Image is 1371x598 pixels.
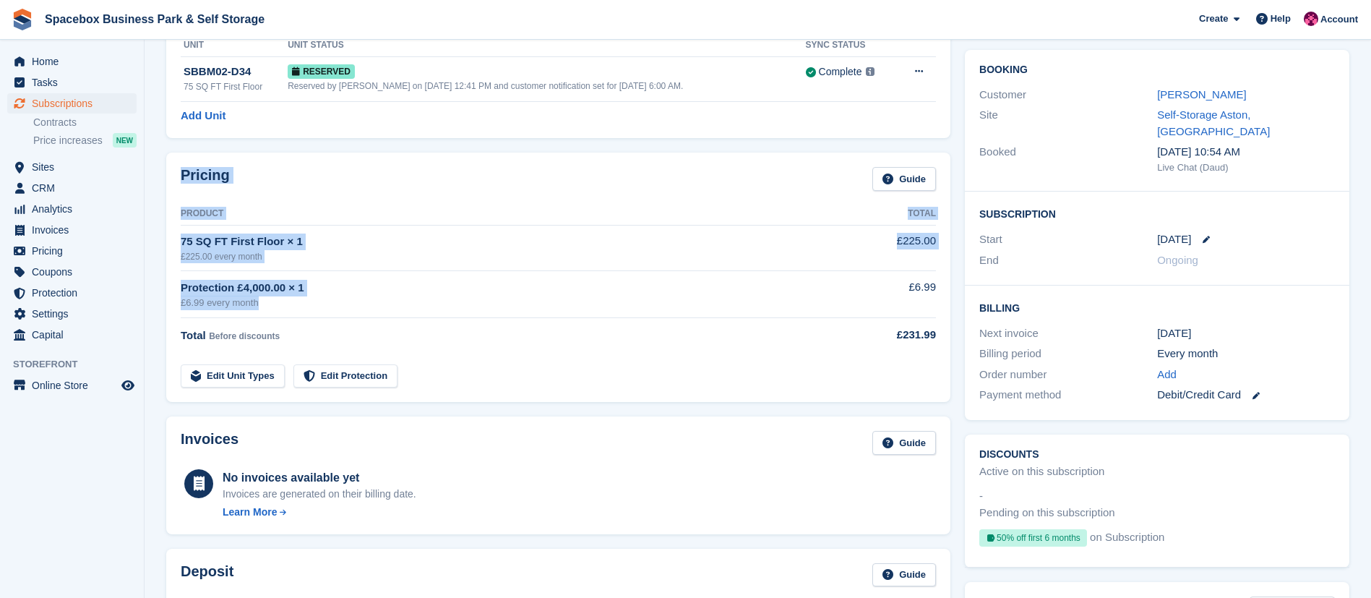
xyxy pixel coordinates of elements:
[1157,254,1198,266] span: Ongoing
[979,206,1335,221] h2: Subscription
[7,178,137,198] a: menu
[13,357,144,372] span: Storefront
[32,178,119,198] span: CRM
[806,34,897,57] th: Sync Status
[979,87,1157,103] div: Customer
[872,167,936,191] a: Guide
[1157,108,1270,137] a: Self-Storage Aston, [GEOGRAPHIC_DATA]
[32,199,119,219] span: Analytics
[39,7,270,31] a: Spacebox Business Park & Self Storage
[7,283,137,303] a: menu
[979,346,1157,362] div: Billing period
[820,225,936,270] td: £225.00
[209,331,280,341] span: Before discounts
[820,202,936,226] th: Total
[1304,12,1318,26] img: Avishka Chauhan
[820,271,936,318] td: £6.99
[181,234,820,250] div: 75 SQ FT First Floor × 1
[33,116,137,129] a: Contracts
[32,375,119,396] span: Online Store
[979,325,1157,342] div: Next invoice
[181,280,820,296] div: Protection £4,000.00 × 1
[7,157,137,177] a: menu
[32,241,119,261] span: Pricing
[223,505,416,520] a: Learn More
[979,488,983,505] span: -
[979,231,1157,248] div: Start
[1271,12,1291,26] span: Help
[979,144,1157,174] div: Booked
[979,505,1115,521] div: Pending on this subscription
[7,262,137,282] a: menu
[1157,88,1246,101] a: [PERSON_NAME]
[1157,161,1335,175] div: Live Chat (Daud)
[293,364,397,388] a: Edit Protection
[32,93,119,114] span: Subscriptions
[1157,387,1335,403] div: Debit/Credit Card
[32,304,119,324] span: Settings
[32,51,119,72] span: Home
[1157,367,1177,383] a: Add
[7,304,137,324] a: menu
[979,107,1157,140] div: Site
[288,80,805,93] div: Reserved by [PERSON_NAME] on [DATE] 12:41 PM and customer notification set for [DATE] 6:00 AM.
[872,563,936,587] a: Guide
[113,133,137,148] div: NEW
[33,134,103,148] span: Price increases
[7,199,137,219] a: menu
[1157,144,1335,161] div: [DATE] 10:54 AM
[33,132,137,148] a: Price increases NEW
[181,364,285,388] a: Edit Unit Types
[181,108,225,124] a: Add Unit
[1157,325,1335,342] div: [DATE]
[979,252,1157,269] div: End
[181,431,238,455] h2: Invoices
[979,64,1335,76] h2: Booking
[32,283,119,303] span: Protection
[181,202,820,226] th: Product
[819,64,862,80] div: Complete
[223,487,416,502] div: Invoices are generated on their billing date.
[872,431,936,455] a: Guide
[288,64,355,79] span: Reserved
[181,34,288,57] th: Unit
[7,72,137,93] a: menu
[979,529,1087,547] div: 50% off first 6 months
[32,72,119,93] span: Tasks
[181,296,820,310] div: £6.99 every month
[1199,12,1228,26] span: Create
[181,563,233,587] h2: Deposit
[7,241,137,261] a: menu
[12,9,33,30] img: stora-icon-8386f47178a22dfd0bd8f6a31ec36ba5ce8667c1dd55bd0f319d3a0aa187defe.svg
[979,464,1104,480] div: Active on this subscription
[181,250,820,263] div: £225.00 every month
[7,375,137,396] a: menu
[1157,346,1335,362] div: Every month
[7,220,137,240] a: menu
[866,67,874,76] img: icon-info-grey-7440780725fd019a000dd9b08b2336e03edf1995a4989e88bcd33f0948082b44.svg
[979,387,1157,403] div: Payment method
[184,80,288,93] div: 75 SQ FT First Floor
[32,220,119,240] span: Invoices
[119,377,137,394] a: Preview store
[820,327,936,343] div: £231.99
[288,34,805,57] th: Unit Status
[184,64,288,80] div: SBBM02-D34
[1320,12,1358,27] span: Account
[979,300,1335,315] h2: Billing
[7,325,137,345] a: menu
[223,505,277,520] div: Learn More
[7,93,137,114] a: menu
[223,469,416,487] div: No invoices available yet
[1090,529,1164,552] span: on Subscription
[32,325,119,345] span: Capital
[32,157,119,177] span: Sites
[979,367,1157,383] div: Order number
[1157,231,1191,248] time: 2025-10-06 00:00:00 UTC
[7,51,137,72] a: menu
[979,449,1335,461] h2: Discounts
[181,167,230,191] h2: Pricing
[181,329,206,341] span: Total
[32,262,119,282] span: Coupons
